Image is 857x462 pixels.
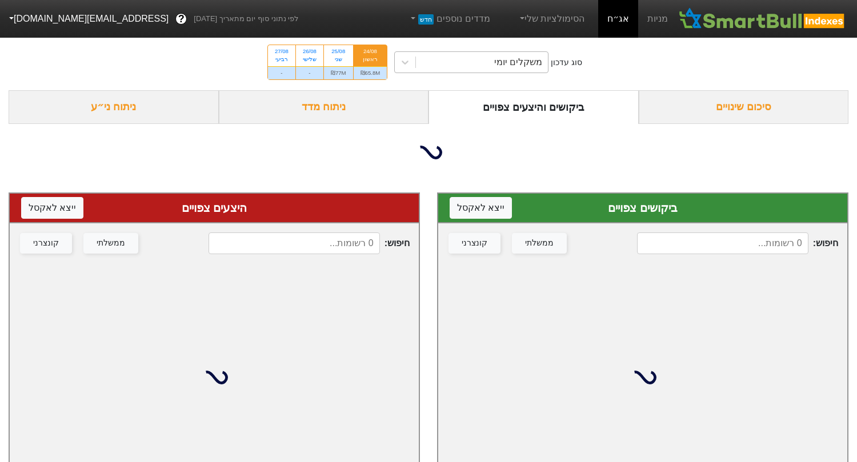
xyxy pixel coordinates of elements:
img: SmartBull [677,7,848,30]
div: 24/08 [361,47,381,55]
button: ממשלתי [83,233,138,254]
div: קונצרני [33,237,59,250]
div: - [296,66,323,79]
div: ₪77M [324,66,353,79]
div: שלישי [303,55,317,63]
div: ₪65.8M [354,66,387,79]
img: loading... [629,364,656,391]
div: ניתוח ני״ע [9,90,219,124]
div: 25/08 [331,47,346,55]
button: ייצא לאקסל [450,197,512,219]
div: ביקושים צפויים [450,199,836,216]
span: ? [178,11,185,27]
a: מדדים נוספיםחדש [404,7,495,30]
input: 0 רשומות... [209,232,380,254]
button: ממשלתי [512,233,567,254]
button: קונצרני [20,233,72,254]
div: סיכום שינויים [639,90,849,124]
div: 26/08 [303,47,317,55]
div: ראשון [361,55,381,63]
span: חיפוש : [209,232,410,254]
img: loading... [415,139,442,166]
button: ייצא לאקסל [21,197,83,219]
img: loading... [201,364,228,391]
div: משקלים יומי [494,55,542,69]
div: - [268,66,295,79]
div: סוג עדכון [551,57,582,69]
a: הסימולציות שלי [513,7,590,30]
div: היצעים צפויים [21,199,407,216]
div: שני [331,55,346,63]
div: ביקושים והיצעים צפויים [428,90,639,124]
div: ממשלתי [525,237,554,250]
div: רביעי [275,55,289,63]
span: לפי נתוני סוף יום מתאריך [DATE] [194,13,298,25]
span: חיפוש : [637,232,838,254]
span: חדש [418,14,434,25]
div: ממשלתי [97,237,125,250]
div: 27/08 [275,47,289,55]
div: קונצרני [462,237,487,250]
div: ניתוח מדד [219,90,429,124]
button: קונצרני [448,233,500,254]
input: 0 רשומות... [637,232,808,254]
